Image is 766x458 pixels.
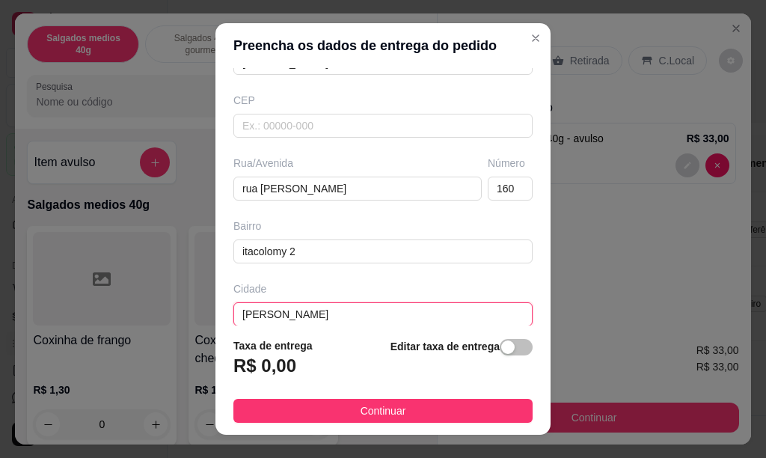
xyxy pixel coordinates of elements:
[233,354,296,378] h3: R$ 0,00
[233,281,533,296] div: Cidade
[233,302,533,326] input: Ex.: Santo André
[233,114,533,138] input: Ex.: 00000-000
[524,26,548,50] button: Close
[390,341,500,352] strong: Editar taxa de entrega
[233,156,482,171] div: Rua/Avenida
[488,177,533,201] input: Ex.: 44
[233,399,533,423] button: Continuar
[233,340,313,352] strong: Taxa de entrega
[361,403,406,419] span: Continuar
[233,239,533,263] input: Ex.: Bairro Jardim
[233,93,533,108] div: CEP
[233,177,482,201] input: Ex.: Rua Oscar Freire
[233,219,533,233] div: Bairro
[215,23,551,68] header: Preencha os dados de entrega do pedido
[488,156,533,171] div: Número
